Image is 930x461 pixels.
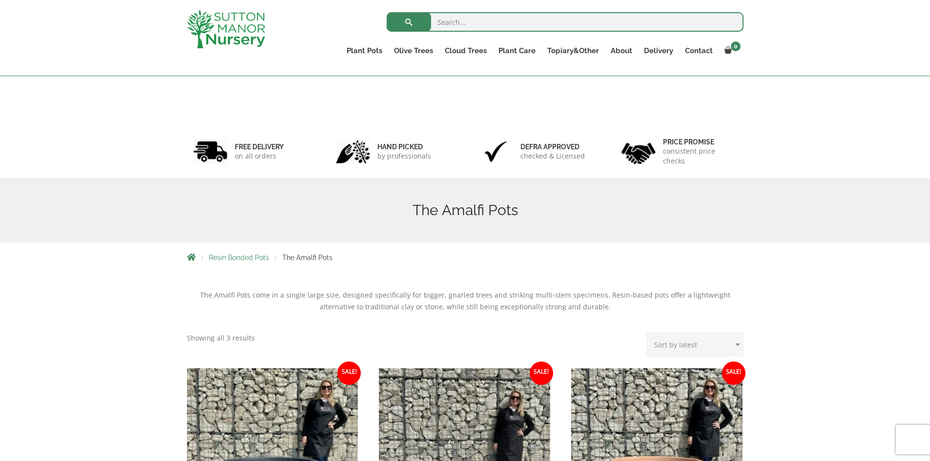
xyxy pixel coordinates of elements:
a: Delivery [638,44,679,58]
nav: Breadcrumbs [187,253,744,261]
h1: The Amalfi Pots [187,201,744,219]
select: Shop order [646,332,744,357]
img: 4.jpg [621,137,656,166]
a: Olive Trees [388,44,439,58]
a: Cloud Trees [439,44,493,58]
h6: Defra approved [520,142,585,151]
a: Plant Pots [341,44,388,58]
a: 0 [719,44,744,58]
input: Search... [387,12,744,32]
span: Sale! [530,361,553,385]
span: The Amalfi Pots [282,254,332,261]
h6: FREE DELIVERY [235,142,284,151]
p: Showing all 3 results [187,332,255,344]
a: About [605,44,638,58]
h6: hand picked [377,142,431,151]
img: 3.jpg [479,139,513,164]
p: on all orders [235,151,284,161]
a: Resin Bonded Pots [209,254,269,261]
span: Sale! [722,361,745,385]
a: Plant Care [493,44,541,58]
p: checked & Licensed [520,151,585,161]
img: 2.jpg [336,139,370,164]
a: Contact [679,44,719,58]
p: The Amalfi Pots come in a single large size, designed specifically for bigger, gnarled trees and ... [187,289,744,313]
p: by professionals [377,151,431,161]
span: Sale! [337,361,361,385]
p: consistent price checks [663,146,737,166]
img: logo [187,10,265,48]
a: Topiary&Other [541,44,605,58]
h6: Price promise [663,138,737,146]
img: 1.jpg [193,139,227,164]
span: 0 [731,41,741,51]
